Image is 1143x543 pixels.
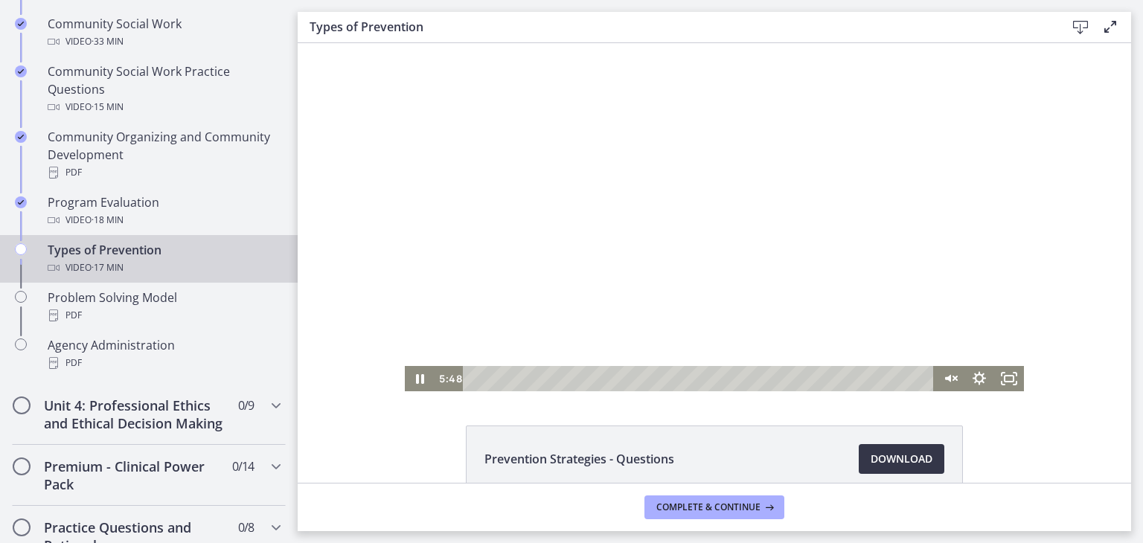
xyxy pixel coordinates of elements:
[48,128,280,181] div: Community Organizing and Community Development
[15,65,27,77] i: Completed
[484,450,674,468] span: Prevention Strategies - Questions
[15,18,27,30] i: Completed
[48,289,280,324] div: Problem Solving Model
[92,33,124,51] span: · 33 min
[298,43,1131,391] iframe: Video Lesson
[44,396,225,432] h2: Unit 4: Professional Ethics and Ethical Decision Making
[48,211,280,229] div: Video
[238,518,254,536] span: 0 / 8
[667,323,697,348] button: Show settings menu
[859,444,944,474] a: Download
[48,306,280,324] div: PDF
[48,15,280,51] div: Community Social Work
[48,354,280,372] div: PDF
[656,501,761,513] span: Complete & continue
[48,164,280,181] div: PDF
[48,241,280,277] div: Types of Prevention
[92,259,124,277] span: · 17 min
[15,196,27,208] i: Completed
[310,18,1042,36] h3: Types of Prevention
[92,211,124,229] span: · 18 min
[697,323,726,348] button: Fullscreen
[48,193,280,229] div: Program Evaluation
[232,457,254,475] span: 0 / 14
[92,98,124,116] span: · 15 min
[637,323,667,348] button: Unmute
[48,98,280,116] div: Video
[44,457,225,493] h2: Premium - Clinical Power Pack
[644,495,784,519] button: Complete & continue
[15,131,27,143] i: Completed
[238,396,254,414] span: 0 / 9
[48,336,280,372] div: Agency Administration
[871,450,932,468] span: Download
[48,259,280,277] div: Video
[48,62,280,116] div: Community Social Work Practice Questions
[48,33,280,51] div: Video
